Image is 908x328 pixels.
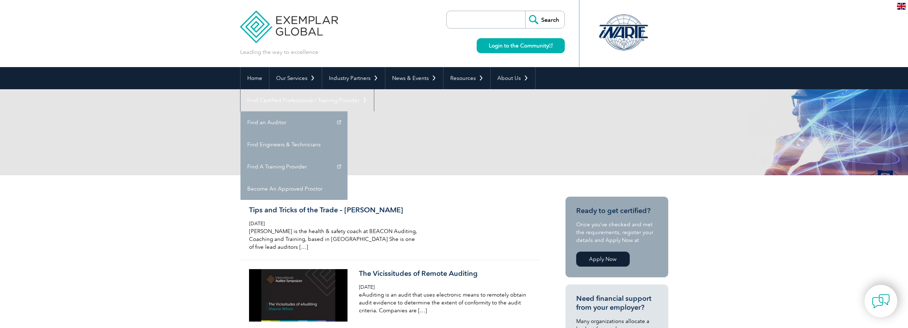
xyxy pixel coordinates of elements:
h3: The Vicissitudes of Remote Auditing [359,269,528,278]
span: [DATE] [359,284,375,290]
h3: Need financial support from your employer? [576,294,658,312]
a: Tips and Tricks of the Trade – [PERSON_NAME] [DATE] [PERSON_NAME] is the health & safety coach at... [240,197,540,260]
img: 687454312-900x480-1-300x160.jpg [249,269,348,322]
a: Industry Partners [322,67,385,89]
h3: Tips and Tricks of the Trade – [PERSON_NAME] [249,206,418,215]
a: Our Services [269,67,322,89]
a: Apply Now [576,252,630,267]
a: Find an Auditor [240,111,348,133]
a: Login to the Community [477,38,565,53]
h1: Search [240,118,514,132]
img: en [897,3,906,10]
input: Search [525,11,564,28]
h3: Ready to get certified? [576,206,658,215]
a: Find A Training Provider [240,156,348,178]
img: open_square.png [549,44,553,47]
p: [PERSON_NAME] is the health & safety coach at BEACON Auditing, Coaching and Training, based in [G... [249,227,418,251]
a: News & Events [385,67,443,89]
p: Leading the way to excellence [240,48,318,56]
a: Resources [443,67,490,89]
a: Find Engineers & Technicians [240,133,348,156]
p: eAuditing is an audit that uses electronic means to remotely obtain audit evidence to determine t... [359,291,528,314]
a: About Us [491,67,535,89]
p: Once you’ve checked and met the requirements, register your details and Apply Now at [576,221,658,244]
img: contact-chat.png [872,292,890,310]
a: Find Certified Professional / Training Provider [240,89,374,111]
a: Become An Approved Proctor [240,178,348,200]
p: Results for: iso9001 [240,139,454,147]
a: Home [240,67,269,89]
span: [DATE] [249,221,265,227]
